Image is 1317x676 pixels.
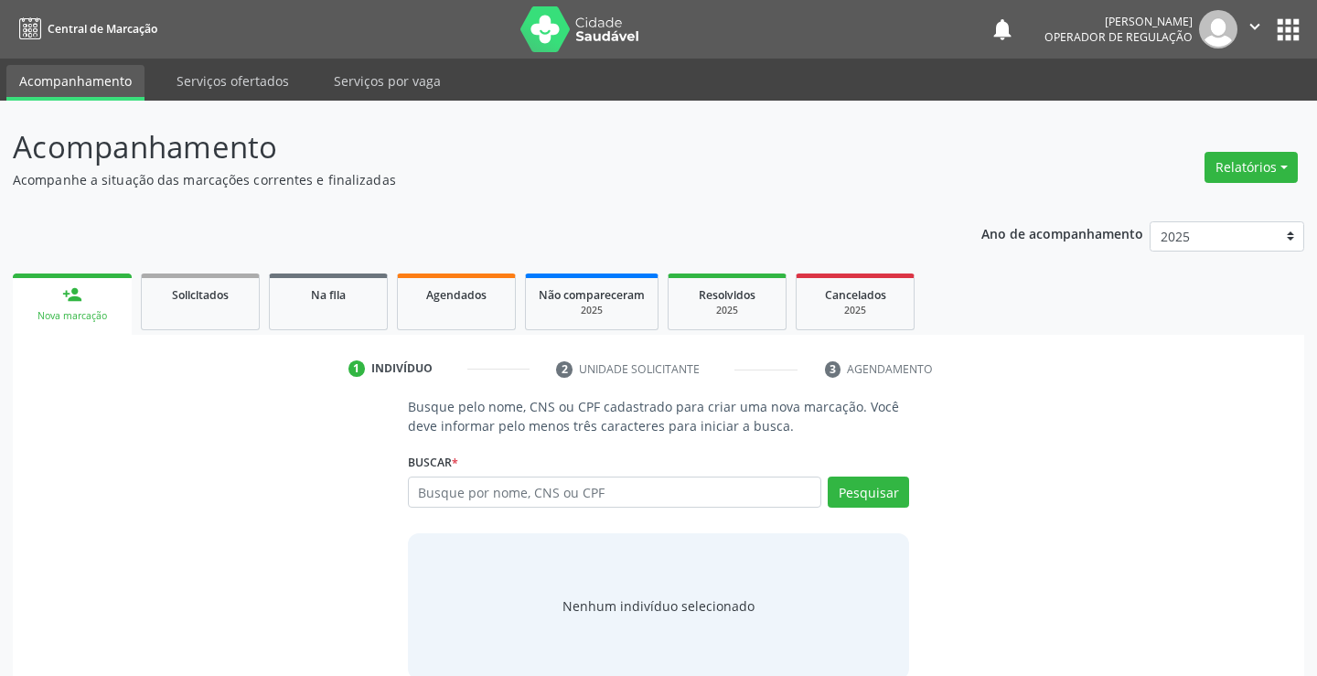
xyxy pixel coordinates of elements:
[26,309,119,323] div: Nova marcação
[48,21,157,37] span: Central de Marcação
[562,596,755,616] div: Nenhum indivíduo selecionado
[681,304,773,317] div: 2025
[13,124,916,170] p: Acompanhamento
[1044,29,1193,45] span: Operador de regulação
[371,360,433,377] div: Indivíduo
[699,287,755,303] span: Resolvidos
[539,287,645,303] span: Não compareceram
[164,65,302,97] a: Serviços ofertados
[539,304,645,317] div: 2025
[981,221,1143,244] p: Ano de acompanhamento
[13,170,916,189] p: Acompanhe a situação das marcações correntes e finalizadas
[1044,14,1193,29] div: [PERSON_NAME]
[172,287,229,303] span: Solicitados
[1205,152,1298,183] button: Relatórios
[408,397,910,435] p: Busque pelo nome, CNS ou CPF cadastrado para criar uma nova marcação. Você deve informar pelo men...
[1199,10,1237,48] img: img
[62,284,82,305] div: person_add
[825,287,886,303] span: Cancelados
[408,448,458,477] label: Buscar
[408,477,822,508] input: Busque por nome, CNS ou CPF
[1237,10,1272,48] button: 
[990,16,1015,42] button: notifications
[311,287,346,303] span: Na fila
[426,287,487,303] span: Agendados
[1272,14,1304,46] button: apps
[321,65,454,97] a: Serviços por vaga
[828,477,909,508] button: Pesquisar
[6,65,145,101] a: Acompanhamento
[348,360,365,377] div: 1
[13,14,157,44] a: Central de Marcação
[1245,16,1265,37] i: 
[809,304,901,317] div: 2025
